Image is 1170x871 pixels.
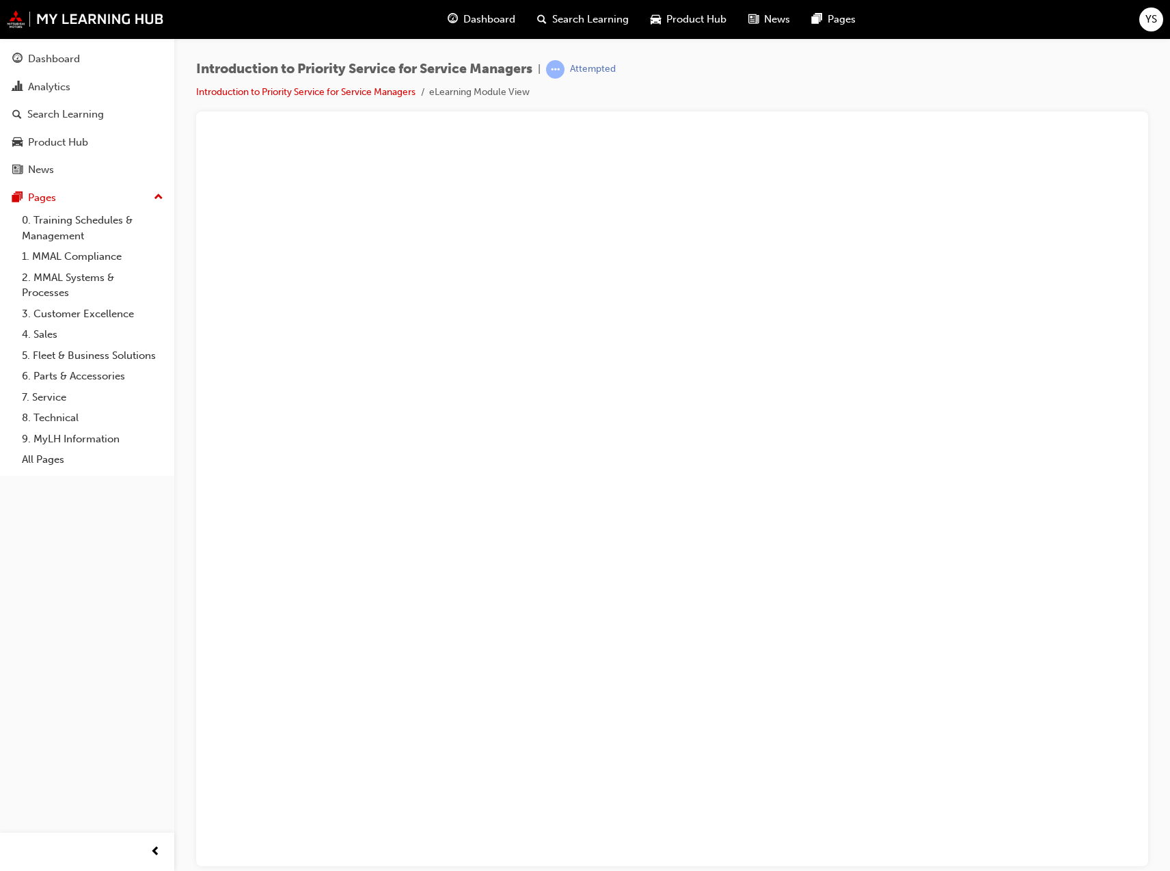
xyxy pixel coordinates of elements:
a: 2. MMAL Systems & Processes [16,267,169,304]
a: Analytics [5,75,169,100]
div: News [28,162,54,178]
a: Introduction to Priority Service for Service Managers [196,86,416,98]
span: pages-icon [12,192,23,204]
span: guage-icon [448,11,458,28]
button: Pages [5,185,169,211]
div: Search Learning [27,107,104,122]
a: Search Learning [5,102,169,127]
a: Dashboard [5,46,169,72]
div: Analytics [28,79,70,95]
span: guage-icon [12,53,23,66]
span: Introduction to Priority Service for Service Managers [196,62,532,77]
span: car-icon [12,137,23,149]
span: car-icon [651,11,661,28]
span: search-icon [12,109,22,121]
a: pages-iconPages [801,5,867,33]
span: Dashboard [463,12,515,27]
a: 7. Service [16,387,169,408]
a: 9. MyLH Information [16,429,169,450]
a: 0. Training Schedules & Management [16,210,169,246]
span: News [764,12,790,27]
span: Pages [828,12,856,27]
li: eLearning Module View [429,85,530,100]
a: Product Hub [5,130,169,155]
div: Pages [28,190,56,206]
img: mmal [7,10,164,28]
span: Product Hub [666,12,726,27]
a: car-iconProduct Hub [640,5,737,33]
a: News [5,157,169,183]
button: DashboardAnalyticsSearch LearningProduct HubNews [5,44,169,185]
a: All Pages [16,449,169,470]
a: search-iconSearch Learning [526,5,640,33]
span: YS [1145,12,1157,27]
span: up-icon [154,189,163,206]
div: Dashboard [28,51,80,67]
div: Attempted [570,63,616,76]
a: news-iconNews [737,5,801,33]
button: YS [1139,8,1163,31]
a: 6. Parts & Accessories [16,366,169,387]
span: learningRecordVerb_ATTEMPT-icon [546,60,564,79]
a: 3. Customer Excellence [16,304,169,325]
a: 5. Fleet & Business Solutions [16,345,169,366]
span: pages-icon [812,11,822,28]
a: 8. Technical [16,407,169,429]
span: chart-icon [12,81,23,94]
a: 1. MMAL Compliance [16,246,169,267]
span: search-icon [537,11,547,28]
div: Product Hub [28,135,88,150]
span: news-icon [748,11,759,28]
a: 4. Sales [16,324,169,345]
span: Search Learning [552,12,629,27]
a: guage-iconDashboard [437,5,526,33]
span: prev-icon [150,844,161,861]
span: | [538,62,541,77]
span: news-icon [12,164,23,176]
